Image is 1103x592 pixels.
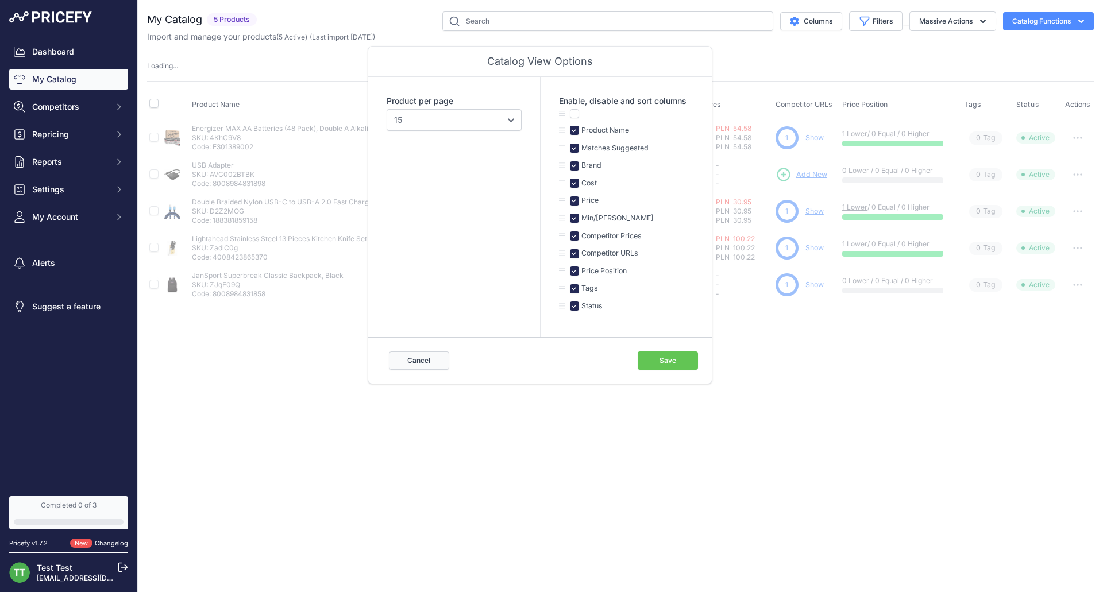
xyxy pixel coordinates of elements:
p: Energizer MAX AA Batteries (48 Pack), Double A Alkaline Batteries [192,124,376,133]
label: Price [579,195,599,206]
span: - [716,280,719,289]
p: 0 Lower / 0 Equal / 0 Higher [842,166,953,175]
span: Competitors [32,101,107,113]
span: ( ) [276,33,307,41]
a: Alerts [9,253,128,273]
span: My Account [32,211,107,223]
label: Tags [579,283,598,294]
div: PLN 100.22 [716,253,771,262]
button: Cancel [389,351,449,370]
span: Product Name [192,100,240,109]
p: Code: 4008423865370 [192,253,376,262]
p: Code: 8008984831858 [192,289,344,299]
p: USB Adapter [192,161,265,170]
span: 1 [785,206,788,216]
button: Columns [780,12,842,30]
label: Competitor URLs [579,248,638,259]
span: 5 Products [207,13,257,26]
span: Tag [969,205,1002,218]
span: PLN 54.58 [716,133,751,142]
label: Enable, disable and sort columns [559,95,693,107]
a: Show [805,133,824,142]
a: PLN 54.58 [716,124,751,133]
span: Tags [965,100,981,109]
span: 0 [976,243,981,254]
a: My Catalog [9,69,128,90]
a: Show [805,243,824,252]
span: ... [173,61,178,70]
p: / 0 Equal / 0 Higher [842,129,953,138]
p: SKU: ZadlC0g [192,243,376,253]
p: / 0 Equal / 0 Higher [842,203,953,212]
span: Loading [147,61,178,70]
a: Show [805,280,824,289]
button: Catalog Functions [1003,12,1094,30]
a: Show [805,207,824,215]
button: Settings [9,179,128,200]
p: JanSport Superbreak Classic Backpack, Black [192,271,344,280]
label: Matches Suggested [579,143,649,154]
a: Suggest a feature [9,296,128,317]
a: PLN 100.22 [716,234,755,243]
div: PLN 54.58 [716,142,771,152]
label: Product per page [387,95,522,107]
span: Reports [32,156,107,168]
span: 0 [976,206,981,217]
span: Tag [969,278,1002,292]
button: Status [1016,100,1042,109]
a: 1 Lower [842,239,867,248]
img: Pricefy Logo [9,11,92,23]
span: (Last import [DATE]) [310,33,375,41]
span: - [716,179,719,188]
a: Changelog [95,539,128,547]
p: SKU: D2Z2MOG [192,207,376,216]
span: Active [1016,132,1055,144]
span: Price Position [842,100,888,109]
p: SKU: 4KhC9V8 [192,133,376,142]
span: - [716,161,719,169]
p: Code: 8008984831898 [192,179,265,188]
button: Reports [9,152,128,172]
span: Competitor URLs [776,100,832,109]
label: Brand [579,160,601,171]
span: Status [1016,100,1039,109]
a: Dashboard [9,41,128,62]
span: Active [1016,242,1055,254]
span: - [716,271,719,280]
span: 0 [976,280,981,291]
p: SKU: AVC002BTBK [192,170,265,179]
span: Actions [1065,100,1090,109]
span: Active [1016,279,1055,291]
input: Search [442,11,773,31]
div: Pricefy v1.7.2 [9,539,48,548]
label: Competitor Prices [579,231,642,242]
a: Test Test [37,563,72,572]
nav: Sidebar [9,41,128,482]
button: My Account [9,207,128,227]
span: 0 [976,169,981,180]
span: Active [1016,169,1055,180]
span: - [716,289,719,298]
span: PLN 100.22 [716,243,755,252]
p: Lightahead Stainless Steel 13 Pieces Kitchen Knife Set with Rubber Wood Block [192,234,376,243]
a: 5 Active [279,33,305,41]
p: Code: 188381859158 [192,216,376,225]
p: / 0 Equal / 0 Higher [842,239,953,249]
a: PLN 30.95 [716,198,751,206]
div: Completed 0 of 3 [14,501,124,510]
span: New [70,539,92,548]
p: SKU: ZJqF09Q [192,280,344,289]
p: 0 Lower / 0 Equal / 0 Higher [842,276,953,285]
button: Filters [849,11,903,31]
span: 1 [785,243,788,253]
span: - [716,170,719,179]
label: Min/[PERSON_NAME] [579,213,654,224]
p: Double Braided Nylon USB-C to USB-A 2.0 Fast Charging Cable, 3A - 6-Foot, Silver [192,198,376,207]
span: 1 [785,133,788,143]
a: [EMAIL_ADDRESS][DOMAIN_NAME] [37,574,157,582]
label: Price Position [579,266,627,277]
a: Add New [776,167,827,183]
span: Active [1016,206,1055,217]
span: 0 [976,133,981,144]
button: Repricing [9,124,128,145]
